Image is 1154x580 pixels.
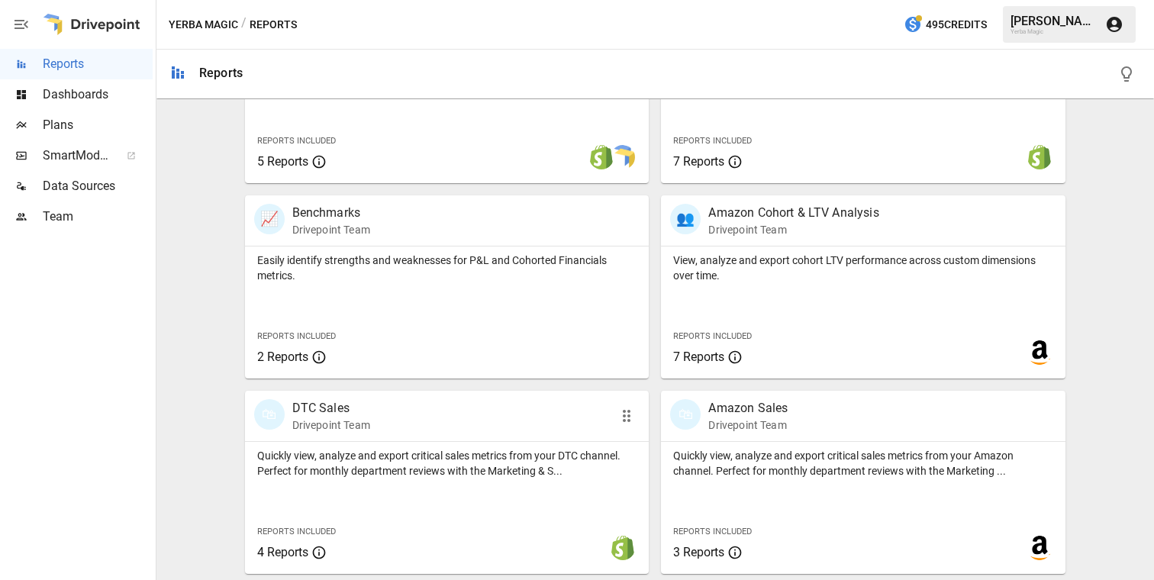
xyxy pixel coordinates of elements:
span: 7 Reports [673,350,724,364]
span: 3 Reports [673,545,724,559]
p: Drivepoint Team [292,222,370,237]
p: Drivepoint Team [708,417,788,433]
span: Reports Included [257,527,336,536]
span: Reports Included [257,331,336,341]
div: Yerba Magic [1011,28,1096,35]
span: Reports Included [257,136,336,146]
p: Amazon Cohort & LTV Analysis [708,204,878,222]
p: DTC Sales [292,399,370,417]
span: ™ [109,144,120,163]
button: 495Credits [898,11,993,39]
div: 📈 [254,204,285,234]
span: 7 Reports [673,154,724,169]
p: Drivepoint Team [292,417,370,433]
span: Plans [43,116,153,134]
p: Amazon Sales [708,399,788,417]
p: Quickly view, analyze and export critical sales metrics from your DTC channel. Perfect for monthl... [257,448,637,478]
div: 🛍 [670,399,701,430]
div: [PERSON_NAME] [1011,14,1096,28]
p: Drivepoint Team [708,222,878,237]
img: shopify [1027,145,1052,169]
img: smart model [611,145,635,169]
span: Reports Included [673,527,752,536]
button: Yerba Magic [169,15,238,34]
span: 2 Reports [257,350,308,364]
span: Reports Included [673,331,752,341]
p: Benchmarks [292,204,370,222]
p: View, analyze and export cohort LTV performance across custom dimensions over time. [673,253,1053,283]
span: 495 Credits [926,15,987,34]
div: 🛍 [254,399,285,430]
span: Team [43,208,153,226]
p: Quickly view, analyze and export critical sales metrics from your Amazon channel. Perfect for mon... [673,448,1053,478]
div: / [241,15,247,34]
span: SmartModel [43,147,110,165]
span: Reports [43,55,153,73]
span: 5 Reports [257,154,308,169]
span: Dashboards [43,85,153,104]
span: 4 Reports [257,545,308,559]
div: 👥 [670,204,701,234]
span: Reports Included [673,136,752,146]
img: amazon [1027,340,1052,365]
span: Data Sources [43,177,153,195]
img: shopify [589,145,614,169]
p: Easily identify strengths and weaknesses for P&L and Cohorted Financials metrics. [257,253,637,283]
img: amazon [1027,536,1052,560]
div: Reports [199,66,243,80]
img: shopify [611,536,635,560]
